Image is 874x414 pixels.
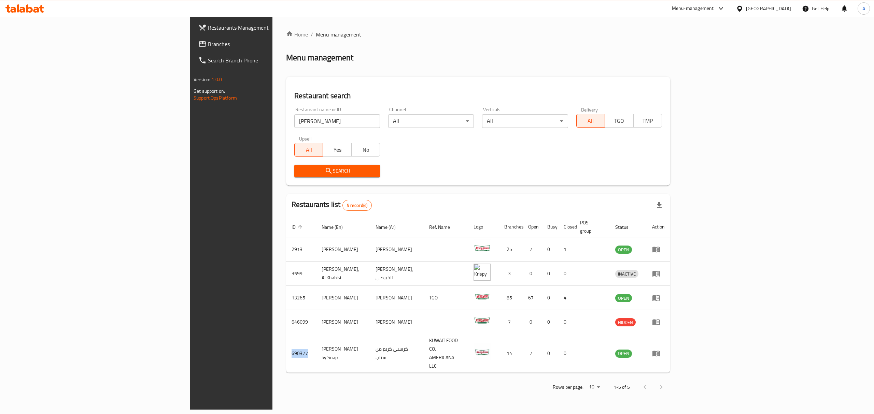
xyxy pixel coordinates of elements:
[294,91,662,101] h2: Restaurant search
[208,56,331,64] span: Search Branch Phone
[615,294,632,302] span: OPEN
[542,334,558,373] td: 0
[322,223,352,231] span: Name (En)
[542,237,558,262] td: 0
[424,334,468,373] td: KUWAIT FOOD CO. AMERICANA LLC
[316,286,370,310] td: [PERSON_NAME]
[424,286,468,310] td: TGO
[652,269,665,278] div: Menu
[299,136,312,141] label: Upsell
[614,383,630,391] p: 1-5 of 5
[542,217,558,237] th: Busy
[558,217,575,237] th: Closed
[370,286,424,310] td: [PERSON_NAME]
[499,334,523,373] td: 14
[193,19,336,36] a: Restaurants Management
[615,319,636,326] span: HIDDEN
[615,223,637,231] span: Status
[523,310,542,334] td: 0
[542,286,558,310] td: 0
[354,145,377,155] span: No
[370,237,424,262] td: [PERSON_NAME]
[542,310,558,334] td: 0
[370,310,424,334] td: [PERSON_NAME]
[194,75,210,84] span: Version:
[499,286,523,310] td: 85
[580,219,602,235] span: POS group
[323,143,351,157] button: Yes
[429,223,459,231] span: Ref. Name
[342,200,372,211] div: Total records count
[615,294,632,302] div: OPEN
[558,310,575,334] td: 0
[652,245,665,253] div: Menu
[300,167,375,175] span: Search
[370,262,424,286] td: [PERSON_NAME]، الخبيصي
[558,262,575,286] td: 0
[542,262,558,286] td: 0
[615,246,632,254] span: OPEN
[553,383,583,391] p: Rows per page:
[474,264,491,281] img: Krispy Kreme, Al Khabisi
[370,334,424,373] td: كرسبي كريم من سناب
[193,36,336,52] a: Branches
[294,143,323,157] button: All
[208,24,331,32] span: Restaurants Management
[605,114,633,128] button: TGO
[615,318,636,326] div: HIDDEN
[523,217,542,237] th: Open
[208,40,331,48] span: Branches
[633,114,662,128] button: TMP
[474,312,491,329] img: Krispy Kreme
[294,114,380,128] input: Search for restaurant name or ID..
[286,30,670,39] nav: breadcrumb
[351,143,380,157] button: No
[474,239,491,256] img: Krispy Kreme
[672,4,714,13] div: Menu-management
[292,223,305,231] span: ID
[579,116,602,126] span: All
[316,30,361,39] span: Menu management
[652,318,665,326] div: Menu
[558,334,575,373] td: 0
[194,87,225,95] span: Get support on:
[474,288,491,305] img: Krispy Kreme
[636,116,659,126] span: TMP
[615,350,632,358] div: OPEN
[316,262,370,286] td: [PERSON_NAME], Al Khabisi
[499,237,523,262] td: 25
[193,52,336,69] a: Search Branch Phone
[297,145,320,155] span: All
[576,114,605,128] button: All
[294,165,380,177] button: Search
[499,262,523,286] td: 3
[586,382,603,392] div: Rows per page:
[468,217,499,237] th: Logo
[558,286,575,310] td: 4
[652,349,665,357] div: Menu
[615,270,638,278] span: INACTIVE
[326,145,349,155] span: Yes
[523,237,542,262] td: 7
[862,5,865,12] span: A
[316,334,370,373] td: [PERSON_NAME] by Snap
[316,310,370,334] td: [PERSON_NAME]
[581,107,598,112] label: Delivery
[482,114,568,128] div: All
[316,237,370,262] td: [PERSON_NAME]
[746,5,791,12] div: [GEOGRAPHIC_DATA]
[499,310,523,334] td: 7
[343,202,372,209] span: 5 record(s)
[211,75,222,84] span: 1.0.0
[523,334,542,373] td: 7
[499,217,523,237] th: Branches
[523,262,542,286] td: 0
[558,237,575,262] td: 1
[286,217,670,373] table: enhanced table
[292,199,372,211] h2: Restaurants list
[376,223,405,231] span: Name (Ar)
[647,217,670,237] th: Action
[388,114,474,128] div: All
